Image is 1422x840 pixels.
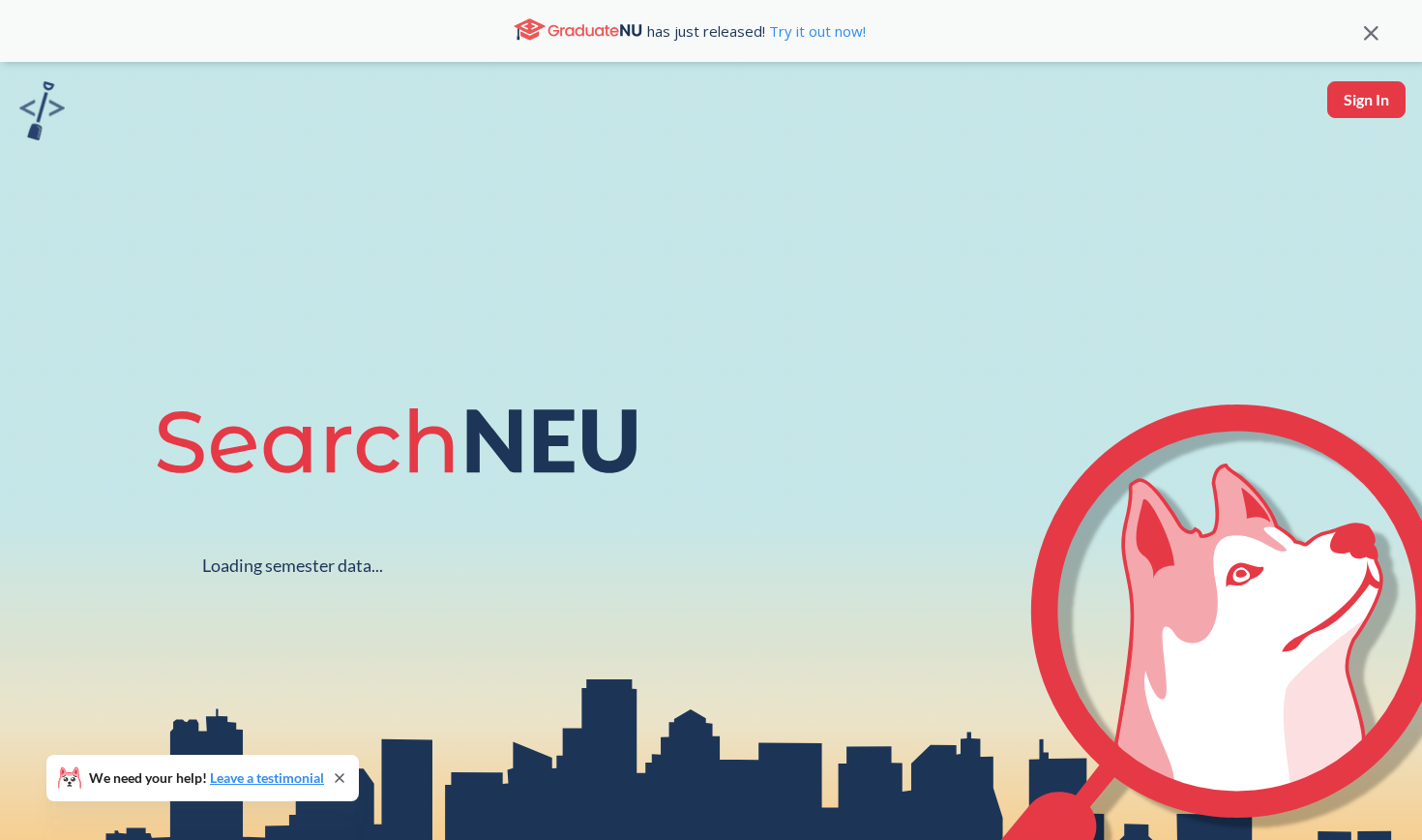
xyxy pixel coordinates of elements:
div: Loading semester data... [202,555,383,577]
span: We need your help! [89,771,324,785]
img: sandbox logo [19,81,65,140]
a: Leave a testimonial [210,769,324,786]
span: has just released! [647,20,866,42]
a: Try it out now! [765,21,866,41]
button: Sign In [1327,81,1406,118]
a: sandbox logo [19,81,65,146]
